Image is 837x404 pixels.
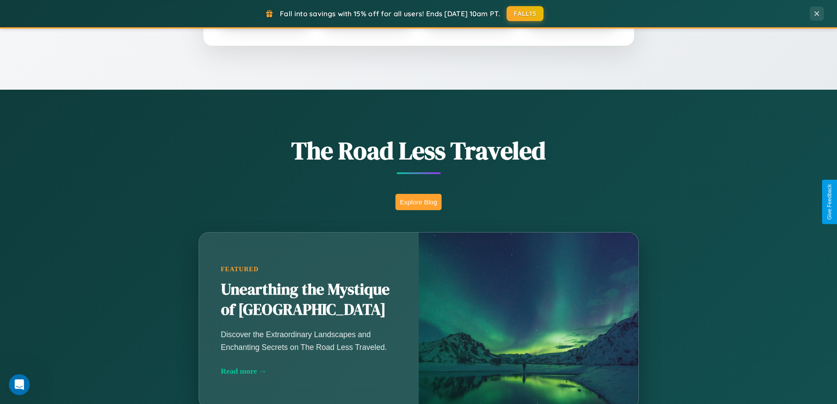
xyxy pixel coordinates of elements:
h1: The Road Less Traveled [155,134,682,167]
div: Featured [221,266,397,273]
h2: Unearthing the Mystique of [GEOGRAPHIC_DATA] [221,280,397,320]
button: FALL15 [507,6,544,21]
p: Discover the Extraordinary Landscapes and Enchanting Secrets on The Road Less Traveled. [221,328,397,353]
span: Fall into savings with 15% off for all users! Ends [DATE] 10am PT. [280,9,500,18]
iframe: Intercom live chat [9,374,30,395]
button: Explore Blog [395,194,442,210]
div: Read more → [221,367,397,376]
div: Give Feedback [826,184,833,220]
